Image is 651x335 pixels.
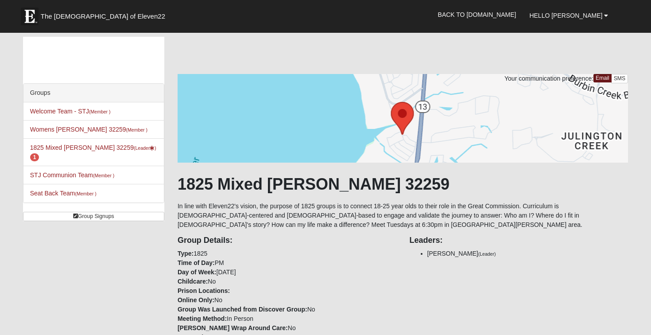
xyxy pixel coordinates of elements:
[23,84,164,102] div: Groups
[21,8,39,25] img: Eleven22 logo
[41,12,165,21] span: The [DEMOGRAPHIC_DATA] of Eleven22
[23,212,164,221] a: Group Signups
[30,108,111,115] a: Welcome Team - STJ(Member )
[410,236,628,245] h4: Leaders:
[593,74,612,82] a: Email
[478,251,496,257] small: (Leader)
[126,127,147,132] small: (Member )
[178,175,628,194] h1: 1825 Mixed [PERSON_NAME] 32259
[134,145,156,151] small: (Leader )
[178,287,230,294] strong: Prison Locations:
[178,236,396,245] h4: Group Details:
[30,144,156,160] a: 1825 Mixed [PERSON_NAME] 32259(Leader) 1
[75,191,96,196] small: (Member )
[431,4,523,26] a: Back to [DOMAIN_NAME]
[178,250,194,257] strong: Type:
[523,4,615,27] a: Hello [PERSON_NAME]
[427,249,628,258] li: [PERSON_NAME]
[16,3,194,25] a: The [DEMOGRAPHIC_DATA] of Eleven22
[504,75,593,82] span: Your communication preference:
[30,126,147,133] a: Womens [PERSON_NAME] 32259(Member )
[30,153,39,161] span: number of pending members
[611,74,628,83] a: SMS
[93,173,114,178] small: (Member )
[178,306,307,313] strong: Group Was Launched from Discover Group:
[89,109,110,114] small: (Member )
[178,259,215,266] strong: Time of Day:
[529,12,602,19] span: Hello [PERSON_NAME]
[178,315,227,322] strong: Meeting Method:
[30,171,115,179] a: STJ Communion Team(Member )
[178,296,214,304] strong: Online Only:
[178,269,217,276] strong: Day of Week:
[178,278,208,285] strong: Childcare:
[30,190,97,197] a: Seat Back Team(Member )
